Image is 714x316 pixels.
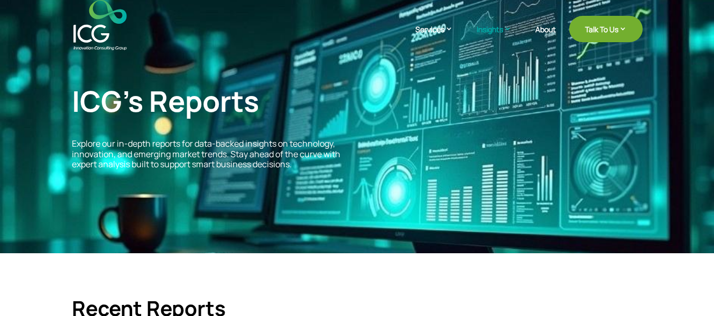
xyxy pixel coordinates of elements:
[72,81,259,120] span: ICG’s Reports
[477,24,522,50] a: Insights
[415,24,463,50] a: Services
[72,138,340,169] span: Explore our in-depth reports for data-backed insights on technology, innovation, and emerging mar...
[569,16,643,42] a: Talk To Us
[535,25,556,50] a: About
